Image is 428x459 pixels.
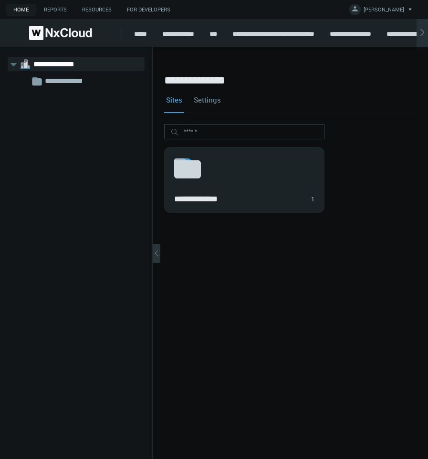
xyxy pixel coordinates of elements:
a: Resources [74,4,119,16]
a: Sites [164,87,184,113]
a: For Developers [119,4,178,16]
a: Settings [192,87,223,113]
div: 1 [311,195,314,204]
a: Home [6,4,36,16]
img: Nx Cloud logo [29,26,92,40]
span: [PERSON_NAME] [364,6,404,17]
a: Reports [36,4,74,16]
